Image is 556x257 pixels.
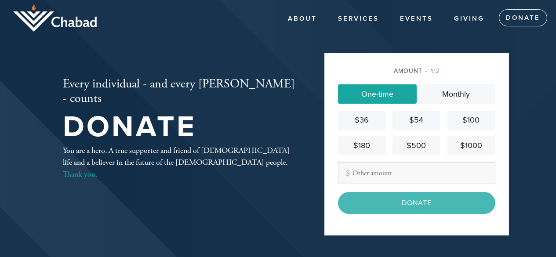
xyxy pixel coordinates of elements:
h2: Every individual - and every [PERSON_NAME] - counts [63,77,296,106]
a: Donate [499,9,547,27]
a: Monthly [417,84,495,104]
a: About [281,11,323,27]
div: Amount [338,66,495,76]
div: $1000 [451,140,491,152]
div: $54 [396,114,437,126]
img: logo_half.png [13,4,97,32]
a: $180 [338,136,386,155]
div: $36 [342,114,382,126]
a: $500 [392,136,440,155]
a: Services [331,11,385,27]
span: 1 [431,67,433,75]
a: Events [393,11,440,27]
h1: Donate [63,113,296,141]
a: Giving [447,11,491,27]
a: One-time [338,84,417,104]
a: Thank you. [63,169,97,179]
input: Other amount [338,162,495,184]
span: /2 [425,67,440,75]
div: You are a hero. A true supporter and friend of [DEMOGRAPHIC_DATA] life and a believer in the futu... [63,145,296,180]
a: $54 [392,111,440,130]
a: $100 [447,111,495,130]
div: $500 [396,140,437,152]
a: $36 [338,111,386,130]
div: $100 [451,114,491,126]
a: $1000 [447,136,495,155]
div: $180 [342,140,382,152]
